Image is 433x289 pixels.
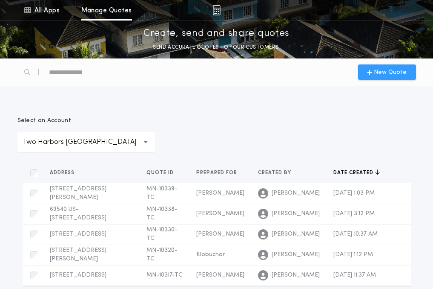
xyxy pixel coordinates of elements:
span: [PERSON_NAME] [272,271,320,280]
span: [DATE] 3:12 PM [333,210,375,217]
span: [STREET_ADDRESS][PERSON_NAME] [50,186,106,201]
button: New Quote [358,64,416,80]
span: Address [50,169,76,176]
span: [PERSON_NAME] [196,231,244,237]
p: Select an Account [17,117,155,125]
span: [PERSON_NAME] [196,190,244,196]
span: [PERSON_NAME] [272,230,320,239]
span: [DATE] 10:37 AM [333,231,378,237]
span: [STREET_ADDRESS][PERSON_NAME] [50,247,106,262]
button: Address [50,169,81,177]
span: MN-10317-TC [146,272,183,278]
span: MN-10320-TC [146,247,178,262]
span: [PERSON_NAME] [272,189,320,198]
p: Create, send and share quotes [143,27,290,41]
span: [STREET_ADDRESS] [50,272,106,278]
p: SEND ACCURATE QUOTES TO YOUR CUSTOMERS. [153,43,280,52]
span: Prepared for [196,169,239,176]
span: [DATE] 1:12 PM [333,251,373,258]
span: [DATE] 11:37 AM [333,272,376,278]
span: [STREET_ADDRESS] [50,231,106,237]
img: vs-icon [376,6,407,15]
button: Quote ID [146,169,180,177]
img: img [212,5,221,15]
span: [PERSON_NAME] [196,210,244,217]
span: [PERSON_NAME] [272,251,320,259]
p: Two Harbors [GEOGRAPHIC_DATA] [23,137,150,147]
button: Created by [258,169,298,177]
button: Two Harbors [GEOGRAPHIC_DATA] [17,132,155,152]
span: [DATE] 1:03 PM [333,190,375,196]
span: New Quote [374,68,407,77]
span: MN-10339-TC [146,186,178,201]
span: [PERSON_NAME] [196,272,244,278]
span: Quote ID [146,169,175,176]
span: 69540 US-[STREET_ADDRESS] [50,206,106,221]
span: [PERSON_NAME] [272,210,320,218]
span: Date created [333,169,375,176]
span: MN-10338-TC [146,206,178,221]
span: Created by [258,169,293,176]
button: Date created [333,169,380,177]
span: MN-10330-TC [146,227,178,242]
span: Klobuchar [196,251,225,258]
